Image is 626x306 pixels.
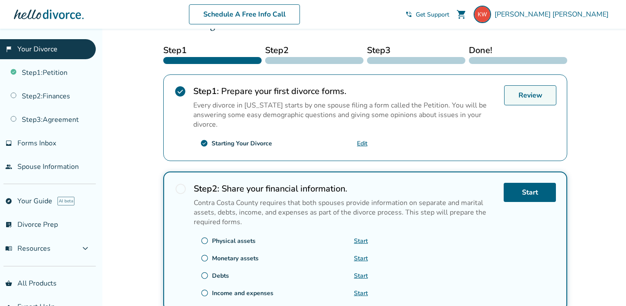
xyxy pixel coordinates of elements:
div: Physical assets [212,237,256,245]
span: radio_button_unchecked [175,183,187,195]
a: phone_in_talkGet Support [405,10,449,19]
div: Monetary assets [212,254,259,262]
span: Step 3 [367,44,465,57]
strong: Step 2 : [194,183,219,195]
span: AI beta [57,197,74,205]
span: Forms Inbox [17,138,56,148]
a: Start [354,289,368,297]
img: kemarie318@gmail.com [474,6,491,23]
a: Start [504,183,556,202]
span: phone_in_talk [405,11,412,18]
span: Done! [469,44,567,57]
span: flag_2 [5,46,12,53]
iframe: Chat Widget [582,264,626,306]
p: Every divorce in [US_STATE] starts by one spouse filing a form called the Petition. You will be a... [193,101,497,129]
span: check_circle [200,139,208,147]
span: shopping_cart [456,9,467,20]
span: people [5,163,12,170]
span: [PERSON_NAME] [PERSON_NAME] [495,10,612,19]
a: Schedule A Free Info Call [189,4,300,24]
span: Step 1 [163,44,262,57]
span: Step 2 [265,44,363,57]
div: Debts [212,272,229,280]
p: Contra Costa County requires that both spouses provide information on separate and marital assets... [194,198,497,227]
span: inbox [5,140,12,147]
span: radio_button_unchecked [201,254,209,262]
a: Review [504,85,556,105]
span: shopping_basket [5,280,12,287]
span: menu_book [5,245,12,252]
span: list_alt_check [5,221,12,228]
a: Start [354,254,368,262]
span: check_circle [174,85,186,98]
h2: Prepare your first divorce forms. [193,85,497,97]
div: Income and expenses [212,289,273,297]
span: radio_button_unchecked [201,272,209,279]
span: expand_more [80,243,91,254]
span: radio_button_unchecked [201,289,209,297]
h2: Share your financial information. [194,183,497,195]
a: Start [354,272,368,280]
span: explore [5,198,12,205]
a: Edit [357,139,367,148]
span: Get Support [416,10,449,19]
a: Start [354,237,368,245]
strong: Step 1 : [193,85,219,97]
div: Starting Your Divorce [212,139,272,148]
span: Resources [5,244,50,253]
span: radio_button_unchecked [201,237,209,245]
